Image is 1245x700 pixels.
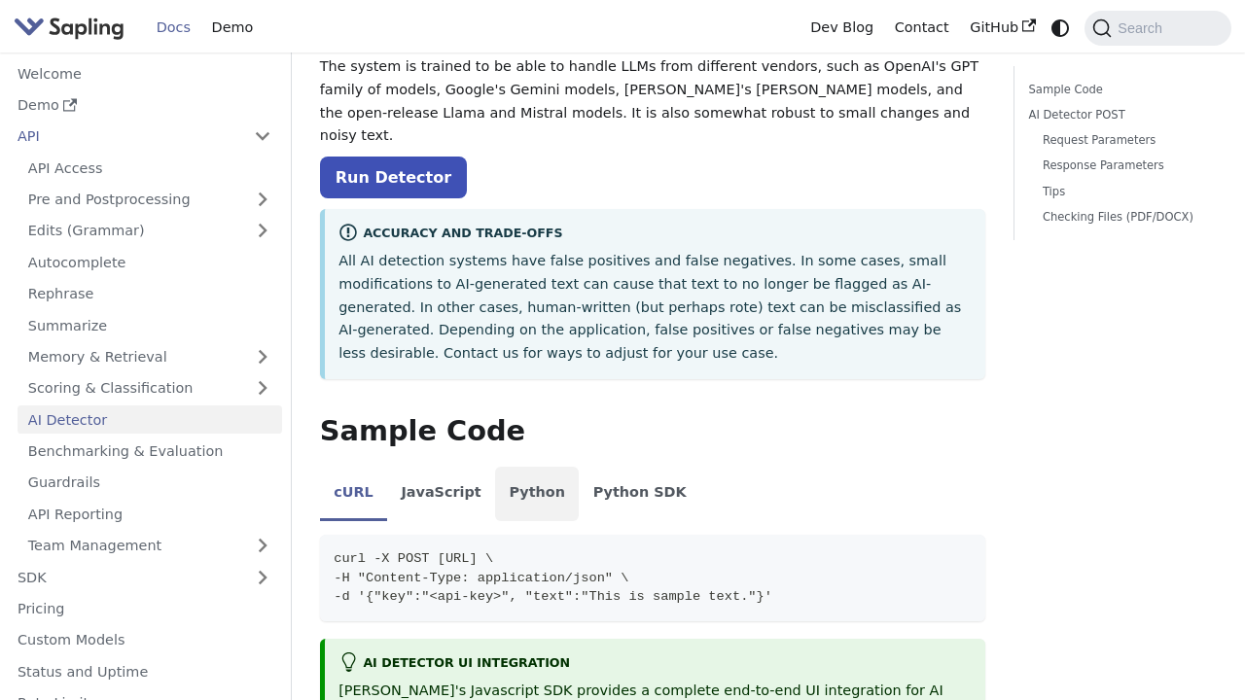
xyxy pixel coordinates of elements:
a: Checking Files (PDF/DOCX) [1043,208,1203,227]
a: API Access [18,154,282,182]
a: Sample Code [1029,81,1210,99]
a: Dev Blog [800,13,883,43]
button: Search (Command+K) [1085,11,1230,46]
li: cURL [320,467,387,521]
a: Pricing [7,595,282,623]
span: -H "Content-Type: application/json" \ [334,571,628,585]
img: Sapling.ai [14,14,124,42]
a: Guardrails [18,469,282,497]
a: Request Parameters [1043,131,1203,150]
span: -d '{"key":"<api-key>", "text":"This is sample text."}' [334,589,772,604]
a: Run Detector [320,157,467,198]
a: API [7,122,243,151]
span: curl -X POST [URL] \ [334,551,493,566]
button: Expand sidebar category 'SDK' [243,563,282,591]
a: Team Management [18,532,282,560]
a: Scoring & Classification [18,374,282,402]
h2: Sample Code [320,414,986,449]
a: AI Detector POST [1029,106,1210,124]
a: Response Parameters [1043,157,1203,175]
a: Status and Uptime [7,657,282,685]
li: Python [495,467,579,521]
a: Memory & Retrieval [18,343,282,371]
a: Tips [1043,183,1203,201]
a: Edits (Grammar) [18,217,282,245]
a: Benchmarking & Evaluation [18,437,282,466]
a: Demo [7,91,282,120]
div: Accuracy and Trade-offs [338,223,972,246]
a: Contact [884,13,960,43]
span: Search [1112,20,1174,36]
a: GitHub [959,13,1046,43]
a: Welcome [7,59,282,87]
a: Sapling.aiSapling.ai [14,14,131,42]
a: Docs [146,13,201,43]
li: Python SDK [579,467,700,521]
a: Demo [201,13,264,43]
a: Summarize [18,311,282,339]
a: Rephrase [18,280,282,308]
a: Pre and Postprocessing [18,186,282,214]
button: Switch between dark and light mode (currently system mode) [1047,14,1075,42]
a: Autocomplete [18,248,282,276]
p: The system is trained to be able to handle LLMs from different vendors, such as OpenAI's GPT fami... [320,55,986,148]
p: All AI detection systems have false positives and false negatives. In some cases, small modificat... [338,250,972,366]
a: SDK [7,563,243,591]
a: API Reporting [18,500,282,528]
button: Collapse sidebar category 'API' [243,122,282,151]
a: AI Detector [18,405,282,434]
li: JavaScript [387,467,495,521]
a: Custom Models [7,626,282,654]
div: AI Detector UI integration [338,652,972,676]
